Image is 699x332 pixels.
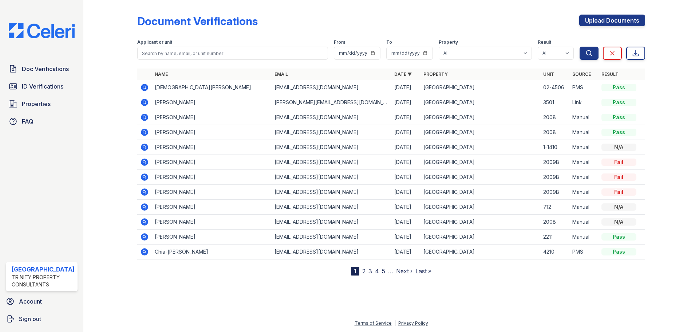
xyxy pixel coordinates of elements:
td: [GEOGRAPHIC_DATA] [420,230,540,245]
div: Pass [601,99,636,106]
td: [PERSON_NAME] [152,155,272,170]
label: Property [439,39,458,45]
td: [GEOGRAPHIC_DATA] [420,245,540,259]
td: [DATE] [391,155,420,170]
div: Pass [601,84,636,91]
td: [EMAIL_ADDRESS][DOMAIN_NAME] [272,170,391,185]
div: N/A [601,144,636,151]
td: [DATE] [391,110,420,125]
a: Terms of Service [355,320,392,326]
td: [PERSON_NAME] [152,125,272,140]
a: ID Verifications [6,79,78,94]
td: [GEOGRAPHIC_DATA] [420,215,540,230]
label: To [386,39,392,45]
td: Manual [569,215,599,230]
td: [DATE] [391,245,420,259]
a: 5 [382,267,385,275]
td: [EMAIL_ADDRESS][DOMAIN_NAME] [272,110,391,125]
td: PMS [569,245,599,259]
td: [PERSON_NAME] [152,170,272,185]
span: Doc Verifications [22,65,69,73]
td: 2008 [540,125,569,140]
td: [EMAIL_ADDRESS][DOMAIN_NAME] [272,125,391,140]
a: 4 [375,267,379,275]
a: Upload Documents [579,15,645,26]
div: Document Verifications [137,15,258,28]
td: 712 [540,200,569,215]
label: From [334,39,345,45]
td: [DATE] [391,95,420,110]
td: [DATE] [391,215,420,230]
td: Manual [569,170,599,185]
td: [EMAIL_ADDRESS][DOMAIN_NAME] [272,80,391,95]
input: Search by name, email, or unit number [137,47,328,60]
div: Pass [601,248,636,255]
a: 3 [368,267,372,275]
div: Fail [601,159,636,166]
div: N/A [601,218,636,226]
td: Manual [569,230,599,245]
div: Trinity Property Consultants [12,274,75,288]
button: Sign out [3,312,80,326]
td: PMS [569,80,599,95]
td: [DATE] [391,80,420,95]
td: 2211 [540,230,569,245]
td: 02-4506 [540,80,569,95]
a: Unit [543,71,554,77]
div: N/A [601,203,636,211]
span: Sign out [19,315,41,323]
td: 2009B [540,185,569,200]
a: FAQ [6,114,78,129]
a: Date ▼ [394,71,412,77]
td: [EMAIL_ADDRESS][DOMAIN_NAME] [272,200,391,215]
td: 3501 [540,95,569,110]
td: Chia-[PERSON_NAME] [152,245,272,259]
td: [GEOGRAPHIC_DATA] [420,155,540,170]
td: Manual [569,185,599,200]
td: [PERSON_NAME] [152,215,272,230]
td: [PERSON_NAME] [152,140,272,155]
td: [DATE] [391,170,420,185]
td: 2008 [540,215,569,230]
div: [GEOGRAPHIC_DATA] [12,265,75,274]
img: CE_Logo_Blue-a8612792a0a2168367f1c8372b55b34899dd931a85d93a1a3d3e32e68fde9ad4.png [3,23,80,38]
td: [GEOGRAPHIC_DATA] [420,80,540,95]
td: [GEOGRAPHIC_DATA] [420,125,540,140]
td: [GEOGRAPHIC_DATA] [420,170,540,185]
a: Doc Verifications [6,62,78,76]
td: [GEOGRAPHIC_DATA] [420,185,540,200]
div: Pass [601,114,636,121]
a: Last » [415,267,431,275]
span: FAQ [22,117,33,126]
span: ID Verifications [22,82,63,91]
td: [EMAIL_ADDRESS][DOMAIN_NAME] [272,230,391,245]
td: [DEMOGRAPHIC_DATA][PERSON_NAME] [152,80,272,95]
div: Pass [601,233,636,241]
label: Result [538,39,551,45]
a: Name [155,71,168,77]
a: Next › [396,267,412,275]
td: [PERSON_NAME] [152,95,272,110]
div: | [394,320,396,326]
div: 1 [351,267,359,276]
a: Result [601,71,619,77]
a: 2 [362,267,366,275]
td: [DATE] [391,200,420,215]
td: [EMAIL_ADDRESS][DOMAIN_NAME] [272,140,391,155]
td: 4210 [540,245,569,259]
td: [PERSON_NAME][EMAIL_ADDRESS][DOMAIN_NAME] [272,95,391,110]
label: Applicant or unit [137,39,172,45]
div: Pass [601,129,636,136]
a: Email [275,71,288,77]
td: [EMAIL_ADDRESS][DOMAIN_NAME] [272,245,391,259]
div: Fail [601,188,636,196]
td: [PERSON_NAME] [152,200,272,215]
td: [DATE] [391,125,420,140]
span: … [388,267,393,276]
td: Manual [569,125,599,140]
a: Properties [6,97,78,111]
span: Properties [22,99,51,108]
a: Source [572,71,591,77]
td: 2009B [540,170,569,185]
td: 2008 [540,110,569,125]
